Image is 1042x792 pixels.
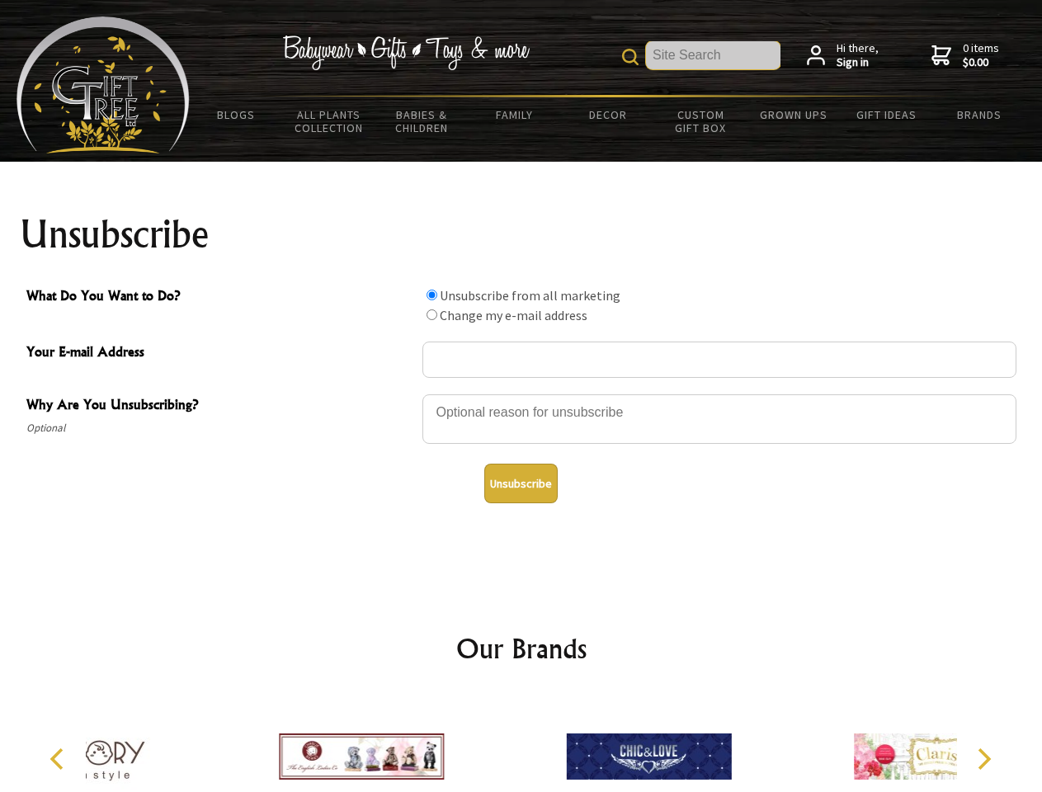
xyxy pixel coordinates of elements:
[20,214,1023,254] h1: Unsubscribe
[283,97,376,145] a: All Plants Collection
[840,97,933,132] a: Gift Ideas
[963,40,999,70] span: 0 items
[427,309,437,320] input: What Do You Want to Do?
[422,342,1016,378] input: Your E-mail Address
[484,464,558,503] button: Unsubscribe
[26,394,414,418] span: Why Are You Unsubscribing?
[375,97,469,145] a: Babies & Children
[41,741,78,777] button: Previous
[747,97,840,132] a: Grown Ups
[561,97,654,132] a: Decor
[837,55,879,70] strong: Sign in
[17,16,190,153] img: Babyware - Gifts - Toys and more...
[33,629,1010,668] h2: Our Brands
[807,41,879,70] a: Hi there,Sign in
[654,97,747,145] a: Custom Gift Box
[837,41,879,70] span: Hi there,
[646,41,780,69] input: Site Search
[190,97,283,132] a: BLOGS
[965,741,1002,777] button: Next
[440,287,620,304] label: Unsubscribe from all marketing
[26,285,414,309] span: What Do You Want to Do?
[26,418,414,438] span: Optional
[427,290,437,300] input: What Do You Want to Do?
[422,394,1016,444] textarea: Why Are You Unsubscribing?
[622,49,639,65] img: product search
[26,342,414,365] span: Your E-mail Address
[469,97,562,132] a: Family
[440,307,587,323] label: Change my e-mail address
[282,35,530,70] img: Babywear - Gifts - Toys & more
[963,55,999,70] strong: $0.00
[931,41,999,70] a: 0 items$0.00
[933,97,1026,132] a: Brands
